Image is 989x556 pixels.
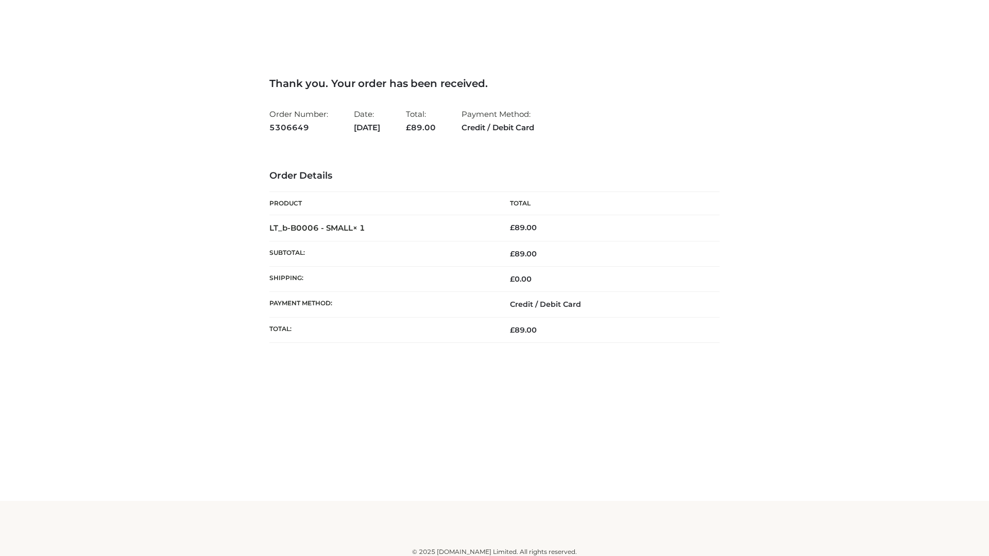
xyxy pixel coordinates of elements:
th: Payment method: [269,292,494,317]
span: 89.00 [510,325,537,335]
span: £ [510,249,515,258]
th: Shipping: [269,267,494,292]
span: £ [510,325,515,335]
th: Product [269,192,494,215]
li: Payment Method: [462,105,534,136]
strong: [DATE] [354,121,380,134]
strong: × 1 [353,223,365,233]
td: Credit / Debit Card [494,292,720,317]
span: £ [406,123,411,132]
span: £ [510,223,515,232]
bdi: 89.00 [510,223,537,232]
strong: LT_b-B0006 - SMALL [269,223,365,233]
span: £ [510,274,515,284]
h3: Thank you. Your order has been received. [269,77,720,90]
li: Total: [406,105,436,136]
li: Order Number: [269,105,328,136]
th: Subtotal: [269,241,494,266]
th: Total [494,192,720,215]
th: Total: [269,317,494,342]
span: 89.00 [406,123,436,132]
strong: Credit / Debit Card [462,121,534,134]
bdi: 0.00 [510,274,532,284]
h3: Order Details [269,170,720,182]
li: Date: [354,105,380,136]
strong: 5306649 [269,121,328,134]
span: 89.00 [510,249,537,258]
